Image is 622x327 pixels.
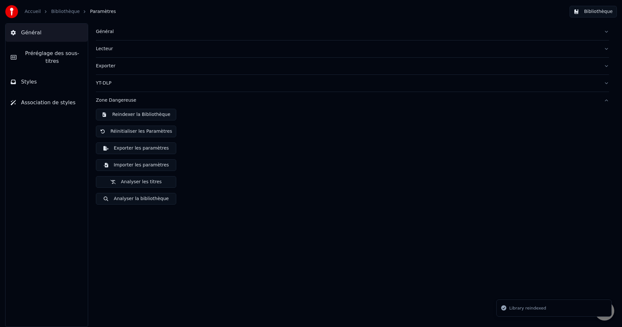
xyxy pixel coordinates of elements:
span: Association de styles [21,99,75,107]
button: Général [6,24,88,42]
div: Zone Dangereuse [96,97,599,104]
button: Préréglage des sous-titres [6,44,88,70]
button: Importer les paramètres [96,159,176,171]
button: YT-DLP [96,75,609,92]
button: Association de styles [6,94,88,112]
button: Exporter [96,58,609,74]
button: Lecteur [96,40,609,57]
button: Général [96,23,609,40]
div: Library reindexed [509,305,546,311]
button: Réinitialiser les Paramètres [96,126,176,137]
button: Exporter les paramètres [96,142,176,154]
button: Analyser les titres [96,176,176,188]
button: Styles [6,73,88,91]
div: Exporter [96,63,599,69]
button: Reindexer la Bibliothèque [96,109,176,120]
div: Général [96,28,599,35]
span: Paramètres [90,8,116,15]
span: Styles [21,78,37,86]
button: Zone Dangereuse [96,92,609,109]
button: Bibliothèque [570,6,617,17]
nav: breadcrumb [25,8,116,15]
div: Zone Dangereuse [96,109,609,210]
div: Lecteur [96,46,599,52]
span: Général [21,29,41,37]
button: Analyser la bibliothèque [96,193,176,205]
span: Préréglage des sous-titres [22,50,83,65]
img: youka [5,5,18,18]
div: YT-DLP [96,80,599,86]
a: Bibliothèque [51,8,80,15]
a: Accueil [25,8,41,15]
